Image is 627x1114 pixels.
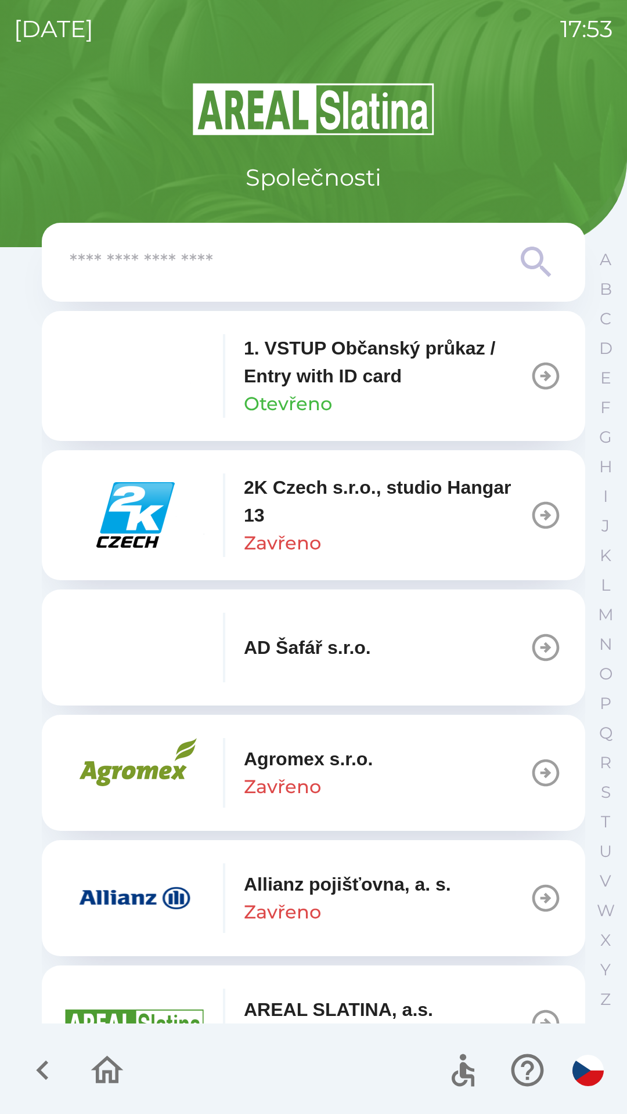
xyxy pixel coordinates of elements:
[42,965,585,1082] button: AREAL SLATINA, a.s.Zavřeno
[599,723,612,743] p: Q
[599,338,612,359] p: D
[591,659,620,689] button: O
[591,777,620,807] button: S
[591,570,620,600] button: L
[591,422,620,452] button: G
[600,989,611,1010] p: Z
[591,955,620,985] button: Y
[591,630,620,659] button: N
[591,866,620,896] button: V
[600,871,611,891] p: V
[600,753,611,773] p: R
[65,863,204,933] img: f3415073-8ef0-49a2-9816-fbbc8a42d535.png
[591,482,620,511] button: I
[599,427,612,447] p: G
[591,718,620,748] button: Q
[42,715,585,831] button: Agromex s.r.o.Zavřeno
[591,274,620,304] button: B
[591,807,620,837] button: T
[601,575,610,595] p: L
[600,930,611,950] p: X
[599,664,612,684] p: O
[591,896,620,925] button: W
[244,898,321,926] p: Zavřeno
[591,985,620,1014] button: Z
[246,160,381,195] p: Společnosti
[591,511,620,541] button: J
[42,589,585,706] button: AD Šafář s.r.o.
[601,516,610,536] p: J
[42,450,585,580] button: 2K Czech s.r.o., studio Hangar 13Zavřeno
[42,311,585,441] button: 1. VSTUP Občanský průkaz / Entry with ID cardOtevřeno
[572,1055,604,1086] img: cs flag
[244,529,321,557] p: Zavřeno
[600,368,611,388] p: E
[599,841,612,862] p: U
[244,634,371,661] p: AD Šafář s.r.o.
[244,745,373,773] p: Agromex s.r.o.
[591,748,620,777] button: R
[591,541,620,570] button: K
[42,81,585,137] img: Logo
[598,605,614,625] p: M
[601,812,610,832] p: T
[244,996,433,1023] p: AREAL SLATINA, a.s.
[65,738,204,808] img: 33c739ec-f83b-42c3-a534-7980a31bd9ae.png
[600,545,611,566] p: K
[591,245,620,274] button: A
[600,397,611,418] p: F
[591,393,620,422] button: F
[591,363,620,393] button: E
[244,870,451,898] p: Allianz pojišťovna, a. s.
[244,390,332,418] p: Otevřeno
[42,840,585,956] button: Allianz pojišťovna, a. s.Zavřeno
[65,341,204,411] img: 79c93659-7a2c-460d-85f3-2630f0b529cc.png
[599,457,612,477] p: H
[591,925,620,955] button: X
[597,900,615,921] p: W
[603,486,608,507] p: I
[600,279,612,299] p: B
[601,782,611,802] p: S
[591,600,620,630] button: M
[65,613,204,682] img: fe4c8044-c89c-4fb5-bacd-c2622eeca7e4.png
[591,837,620,866] button: U
[591,689,620,718] button: P
[591,304,620,334] button: C
[591,452,620,482] button: H
[600,693,611,714] p: P
[600,249,611,270] p: A
[560,12,613,46] p: 17:53
[244,773,321,801] p: Zavřeno
[65,480,204,550] img: 46855577-05aa-44e5-9e88-426d6f140dc0.png
[65,989,204,1058] img: aad3f322-fb90-43a2-be23-5ead3ef36ce5.png
[599,634,612,654] p: N
[244,334,529,390] p: 1. VSTUP Občanský průkaz / Entry with ID card
[600,309,611,329] p: C
[244,473,529,529] p: 2K Czech s.r.o., studio Hangar 13
[600,960,611,980] p: Y
[591,334,620,363] button: D
[14,12,93,46] p: [DATE]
